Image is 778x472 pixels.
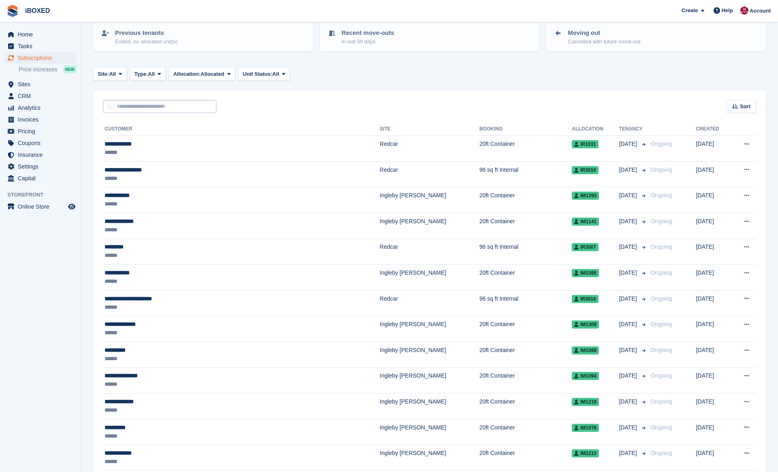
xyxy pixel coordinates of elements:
td: Ingleby [PERSON_NAME] [380,316,479,342]
span: Ongoing [651,167,672,173]
button: Type: All [130,67,166,81]
td: [DATE] [696,393,731,419]
p: Moving out [568,28,640,38]
p: In last 30 days [342,38,394,46]
span: [DATE] [619,269,639,277]
button: Allocation: Allocated [169,67,235,81]
img: Amanda Forder [740,6,748,15]
td: 20ft Container [479,316,572,342]
span: [DATE] [619,140,639,148]
span: Create [682,6,698,15]
td: Ingleby [PERSON_NAME] [380,419,479,445]
span: Insurance [18,149,66,160]
td: [DATE] [696,187,731,213]
td: [DATE] [696,419,731,445]
td: 20ft Container [479,367,572,393]
td: 20ft Container [479,265,572,290]
td: 96 sq ft Internal [479,161,572,187]
span: [DATE] [619,191,639,200]
span: IM1094 [572,372,599,380]
td: 20ft Container [479,393,572,419]
a: menu [4,90,77,102]
a: menu [4,173,77,184]
span: IM1293 [572,192,599,200]
td: 20ft Container [479,136,572,162]
a: menu [4,52,77,64]
span: Coupons [18,137,66,149]
span: IR3007 [572,243,598,251]
button: Site: All [93,67,127,81]
td: 20ft Container [479,342,572,367]
td: Ingleby [PERSON_NAME] [380,342,479,367]
span: [DATE] [619,423,639,432]
span: Subscriptions [18,52,66,64]
span: [DATE] [619,397,639,406]
td: Ingleby [PERSON_NAME] [380,187,479,213]
img: stora-icon-8386f47178a22dfd0bd8f6a31ec36ba5ce8667c1dd55bd0f319d3a0aa187defe.svg [6,5,19,17]
td: [DATE] [696,265,731,290]
span: Ongoing [651,295,672,302]
th: Booking [479,123,572,136]
span: [DATE] [619,243,639,251]
span: IR3010 [572,166,598,174]
td: Redcar [380,290,479,316]
span: Ongoing [651,372,672,379]
a: menu [4,201,77,212]
span: Ongoing [651,424,672,431]
td: [DATE] [696,367,731,393]
span: [DATE] [619,320,639,329]
span: [DATE] [619,346,639,355]
td: Redcar [380,161,479,187]
p: Recent move-outs [342,28,394,38]
td: [DATE] [696,161,731,187]
td: Ingleby [PERSON_NAME] [380,265,479,290]
span: Online Store [18,201,66,212]
span: Allocation: [173,70,201,78]
th: Site [380,123,479,136]
span: Pricing [18,126,66,137]
span: Storefront [7,191,81,199]
p: Ended, no allocated unit(s) [115,38,178,46]
span: IM1069 [572,346,599,355]
td: [DATE] [696,342,731,367]
a: menu [4,126,77,137]
span: All [148,70,155,78]
span: Site: [98,70,109,78]
th: Created [696,123,731,136]
span: Price increases [19,66,58,73]
td: 96 sq ft Internal [479,239,572,265]
a: Preview store [67,202,77,211]
td: 96 sq ft Internal [479,290,572,316]
span: Settings [18,161,66,172]
td: 20ft Container [479,445,572,471]
span: Ongoing [651,192,672,199]
span: CRM [18,90,66,102]
th: Tenancy [619,123,648,136]
a: menu [4,79,77,90]
td: Ingleby [PERSON_NAME] [380,393,479,419]
a: Previous tenants Ended, no allocated unit(s) [94,23,312,50]
span: Help [722,6,733,15]
td: [DATE] [696,316,731,342]
button: Unit Status: All [238,67,290,81]
a: menu [4,41,77,52]
span: Ongoing [651,141,672,147]
span: Home [18,29,66,40]
td: [DATE] [696,239,731,265]
td: [DATE] [696,445,731,471]
a: menu [4,161,77,172]
a: menu [4,137,77,149]
a: Moving out Cancelled with future move-out [547,23,765,50]
th: Allocation [572,123,619,136]
td: [DATE] [696,290,731,316]
span: Ongoing [651,269,672,276]
a: Recent move-outs In last 30 days [321,23,539,50]
span: All [109,70,116,78]
span: Account [750,7,771,15]
span: Analytics [18,102,66,113]
a: menu [4,29,77,40]
span: Sort [740,103,750,111]
span: Invoices [18,114,66,125]
span: IR3016 [572,295,598,303]
span: Type: [135,70,148,78]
